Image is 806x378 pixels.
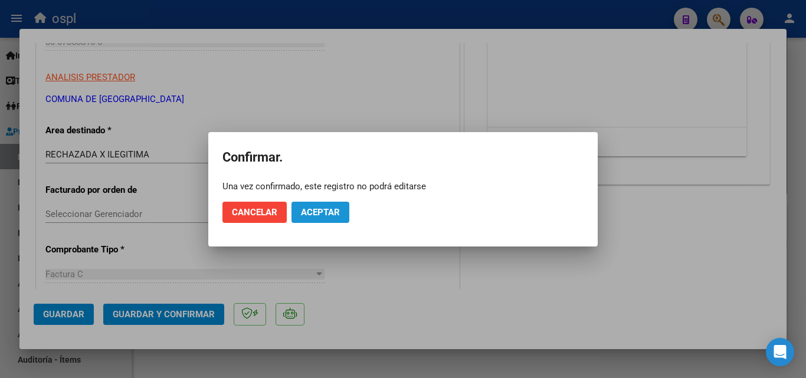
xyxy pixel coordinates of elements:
div: Una vez confirmado, este registro no podrá editarse [222,180,584,192]
span: Aceptar [301,207,340,218]
button: Aceptar [291,202,349,223]
button: Cancelar [222,202,287,223]
span: Cancelar [232,207,277,218]
h2: Confirmar. [222,146,584,169]
div: Open Intercom Messenger [766,338,794,366]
